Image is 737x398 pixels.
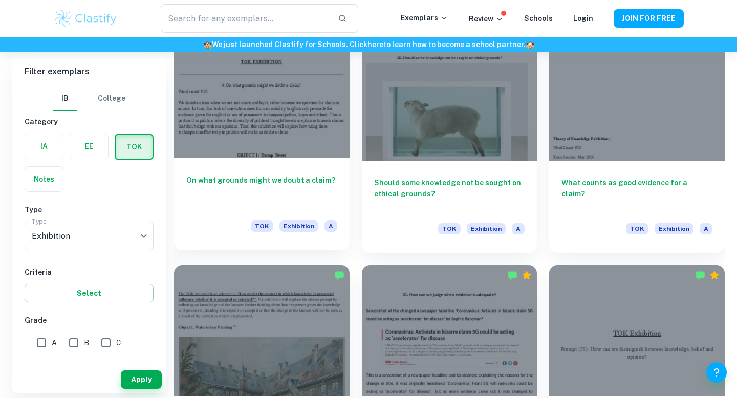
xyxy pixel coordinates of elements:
[25,167,63,191] button: Notes
[2,39,735,50] h6: We just launched Clastify for Schools. Click to learn how to become a school partner.
[374,177,525,211] h6: Should some knowledge not be sought on ethical grounds?
[438,223,461,234] span: TOK
[203,40,212,49] span: 🏫
[614,9,684,28] button: JOIN FOR FREE
[32,217,47,226] label: Type
[116,135,153,159] button: TOK
[25,284,154,302] button: Select
[53,86,125,111] div: Filter type choice
[12,57,166,86] h6: Filter exemplars
[467,223,506,234] span: Exhibition
[25,204,154,215] h6: Type
[549,29,725,253] a: What counts as good evidence for a claim?TOKExhibitionA
[52,337,57,348] span: A
[706,362,727,383] button: Help and Feedback
[334,270,344,280] img: Marked
[561,177,712,211] h6: What counts as good evidence for a claim?
[121,370,162,389] button: Apply
[401,12,448,24] p: Exemplars
[324,220,337,232] span: A
[25,315,154,326] h6: Grade
[25,116,154,127] h6: Category
[367,40,383,49] a: here
[25,222,154,250] div: Exhibition
[526,40,534,49] span: 🏫
[98,86,125,111] button: College
[469,13,504,25] p: Review
[53,8,118,29] img: Clastify logo
[524,14,553,23] a: Schools
[161,4,330,33] input: Search for any exemplars...
[251,220,273,232] span: TOK
[700,223,712,234] span: A
[626,223,648,234] span: TOK
[507,270,517,280] img: Marked
[522,270,532,280] div: Premium
[53,86,77,111] button: IB
[174,29,350,253] a: On what grounds might we doubt a claim?TOKExhibitionA
[25,134,63,159] button: IA
[709,270,720,280] div: Premium
[695,270,705,280] img: Marked
[573,14,593,23] a: Login
[512,223,525,234] span: A
[116,337,121,348] span: C
[84,337,89,348] span: B
[655,223,693,234] span: Exhibition
[186,174,337,208] h6: On what grounds might we doubt a claim?
[362,29,537,253] a: Should some knowledge not be sought on ethical grounds?TOKExhibitionA
[279,220,318,232] span: Exhibition
[25,267,154,278] h6: Criteria
[70,134,108,159] button: EE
